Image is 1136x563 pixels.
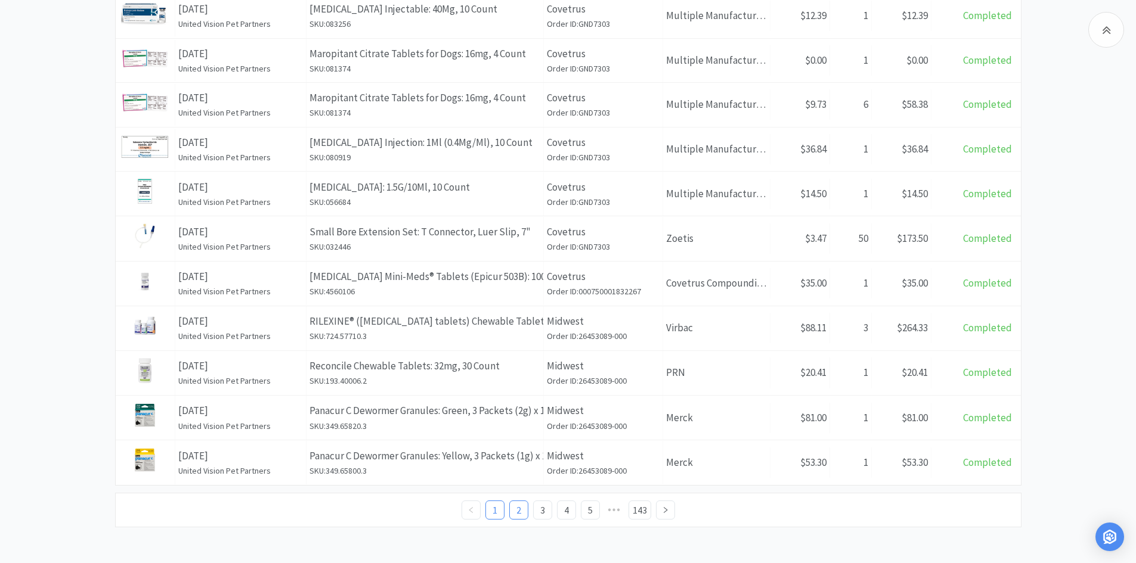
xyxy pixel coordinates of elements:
p: Maropitant Citrate Tablets for Dogs: 16mg, 4 Count [309,90,540,106]
h6: Order ID: 26453089-000 [547,329,660,343]
span: $53.30 [800,456,827,469]
h6: United Vision Pet Partners [178,374,303,387]
span: $14.50 [800,187,827,200]
img: 87866af148ba4fa983d95cb7784aa09e_120246.jpeg [132,313,157,338]
p: Midwest [547,313,660,329]
p: [DATE] [178,135,303,151]
h6: United Vision Pet Partners [178,464,303,477]
p: Covetrus [547,135,660,151]
p: Small Bore Extension Set: T Connector, Luer Slip, 7" [309,224,540,240]
div: 1 [830,403,872,433]
span: Completed [963,456,1012,469]
p: Covetrus [547,90,660,106]
div: Zoetis [663,223,770,254]
div: 1 [830,45,872,76]
span: $35.00 [902,276,928,290]
span: $36.84 [800,142,827,155]
div: 1 [830,447,872,478]
li: 1 [485,500,504,520]
div: 1 [830,134,872,164]
div: 6 [830,89,872,120]
img: 7e1a81d71b79415892625313c20b9197_697512.png [121,2,169,25]
p: [DATE] [178,46,303,62]
p: Reconcile Chewable Tablets: 32mg, 30 Count [309,358,540,374]
div: 3 [830,313,872,343]
p: [DATE] [178,269,303,285]
span: $35.00 [800,276,827,290]
span: $264.33 [897,321,928,334]
p: [DATE] [178,90,303,106]
p: Panacur C Dewormer Granules: Yellow, 3 Packets (1g) x 10 Boxes [309,448,540,464]
h6: SKU: 349.65800.3 [309,464,540,477]
li: 5 [581,500,600,520]
h6: SKU: 080919 [309,151,540,164]
div: Multiple Manufacturers [663,45,770,76]
span: Completed [963,187,1012,200]
span: $3.47 [805,232,827,245]
span: Completed [963,54,1012,67]
p: Midwest [547,403,660,419]
p: [DATE] [178,224,303,240]
span: $53.30 [902,456,928,469]
h6: United Vision Pet Partners [178,195,303,209]
a: 2 [510,501,528,519]
h6: SKU: 032446 [309,240,540,253]
div: 1 [830,357,872,388]
span: Completed [963,366,1012,379]
p: [DATE] [178,1,303,17]
h6: Order ID: GND7303 [547,240,660,253]
h6: United Vision Pet Partners [178,240,303,253]
p: Midwest [547,358,660,374]
h6: Order ID: GND7303 [547,195,660,209]
p: [MEDICAL_DATA] Mini-Meds® Tablets (Epicur 503B): 100units (5mg) [309,269,540,285]
p: Covetrus [547,179,660,195]
span: $81.00 [902,411,928,424]
li: 2 [509,500,528,520]
img: 413dca244992499783dbd06301120d93_588353.png [121,91,169,113]
li: 3 [533,500,552,520]
span: $0.00 [805,54,827,67]
span: Completed [963,9,1012,22]
img: 6b22b7babdd248ac8918ee3bc4b31856_750051.png [132,269,157,294]
p: [DATE] [178,448,303,464]
p: Covetrus [547,1,660,17]
a: 5 [581,501,599,519]
h6: SKU: 083256 [309,17,540,30]
i: icon: right [662,506,669,514]
span: Completed [963,142,1012,155]
h6: United Vision Pet Partners [178,62,303,75]
span: $0.00 [906,54,928,67]
li: 143 [629,500,651,520]
img: 5da17d75fb3b4211ae88b39ac9d5f235_117186.jpeg [132,447,157,472]
p: [DATE] [178,313,303,329]
div: 1 [830,268,872,298]
img: 413dca244992499783dbd06301120d93_588353.png [121,47,169,69]
h6: SKU: 4560106 [309,285,540,298]
span: Completed [963,411,1012,424]
h6: SKU: 081374 [309,106,540,119]
i: icon: left [468,506,475,514]
h6: United Vision Pet Partners [178,17,303,30]
span: Completed [963,232,1012,245]
p: RILEXINE® ([MEDICAL_DATA] tablets) Chewable Tablets: 600mg, 100 Count [309,313,540,329]
span: ••• [605,500,624,520]
p: Maropitant Citrate Tablets for Dogs: 16mg, 4 Count [309,46,540,62]
span: $58.38 [902,98,928,111]
h6: SKU: 349.65820.3 [309,419,540,433]
div: Multiple Manufacturers [663,1,770,31]
h6: United Vision Pet Partners [178,419,303,433]
span: $36.84 [902,142,928,155]
img: d7fdf2522402424689973735889c858d_31337.png [132,223,157,248]
div: Merck [663,403,770,433]
p: Covetrus [547,224,660,240]
li: 4 [557,500,576,520]
li: Previous Page [462,500,481,520]
span: Completed [963,98,1012,111]
h6: Order ID: 26453089-000 [547,464,660,477]
div: 50 [830,223,872,254]
span: $20.41 [902,366,928,379]
h6: SKU: 724.57710.3 [309,329,540,343]
p: [MEDICAL_DATA] Injectable: 40Mg, 10 Count [309,1,540,17]
img: b87a56536bba4b39af2dbd5e323d75e9_260765.jpeg [138,358,152,383]
h6: United Vision Pet Partners [178,151,303,164]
